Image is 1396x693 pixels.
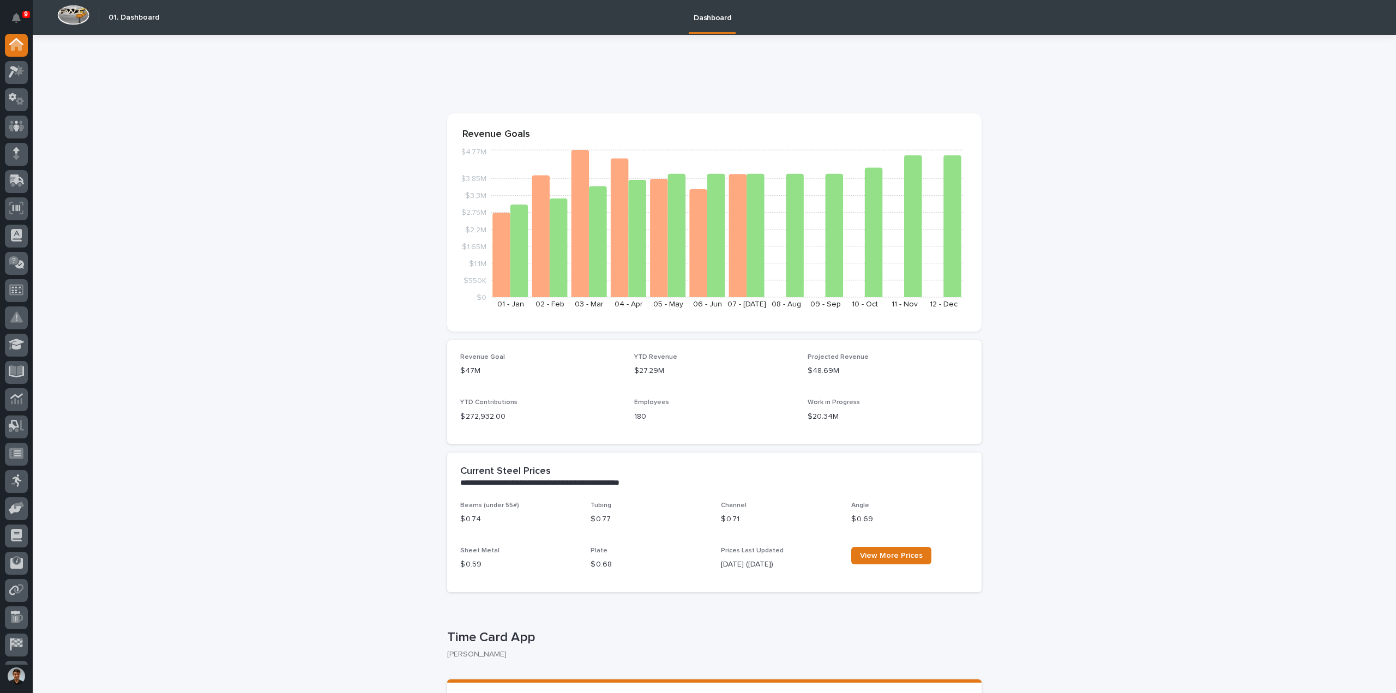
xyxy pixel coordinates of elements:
[24,10,28,18] p: 9
[615,300,643,308] text: 04 - Apr
[460,399,518,406] span: YTD Contributions
[808,411,968,423] p: $20.34M
[462,129,966,141] p: Revenue Goals
[109,13,159,22] h2: 01. Dashboard
[460,411,621,423] p: $ 272,932.00
[465,192,486,200] tspan: $3.3M
[464,276,486,284] tspan: $550K
[591,502,611,509] span: Tubing
[634,411,795,423] p: 180
[721,514,838,525] p: $ 0.71
[460,514,577,525] p: $ 0.74
[591,559,708,570] p: $ 0.68
[447,650,973,659] p: [PERSON_NAME]
[892,300,918,308] text: 11 - Nov
[852,300,878,308] text: 10 - Oct
[462,243,486,250] tspan: $1.65M
[497,300,524,308] text: 01 - Jan
[721,502,747,509] span: Channel
[851,502,869,509] span: Angle
[460,354,505,360] span: Revenue Goal
[575,300,604,308] text: 03 - Mar
[5,7,28,29] button: Notifications
[535,300,564,308] text: 02 - Feb
[591,547,607,554] span: Plate
[460,365,621,377] p: $47M
[461,148,486,156] tspan: $4.77M
[851,514,968,525] p: $ 0.69
[634,399,669,406] span: Employees
[447,630,977,646] p: Time Card App
[851,547,931,564] a: View More Prices
[808,354,869,360] span: Projected Revenue
[653,300,683,308] text: 05 - May
[727,300,766,308] text: 07 - [DATE]
[14,13,28,31] div: Notifications9
[721,559,838,570] p: [DATE] ([DATE])
[591,514,708,525] p: $ 0.77
[461,175,486,183] tspan: $3.85M
[460,559,577,570] p: $ 0.59
[460,547,500,554] span: Sheet Metal
[469,260,486,267] tspan: $1.1M
[460,466,551,478] h2: Current Steel Prices
[721,547,784,554] span: Prices Last Updated
[808,365,968,377] p: $48.69M
[5,665,28,688] button: users-avatar
[461,209,486,216] tspan: $2.75M
[693,300,722,308] text: 06 - Jun
[860,552,923,559] span: View More Prices
[465,226,486,233] tspan: $2.2M
[634,354,677,360] span: YTD Revenue
[57,5,89,25] img: Workspace Logo
[930,300,958,308] text: 12 - Dec
[810,300,841,308] text: 09 - Sep
[772,300,801,308] text: 08 - Aug
[460,502,519,509] span: Beams (under 55#)
[634,365,795,377] p: $27.29M
[477,294,486,302] tspan: $0
[808,399,860,406] span: Work in Progress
